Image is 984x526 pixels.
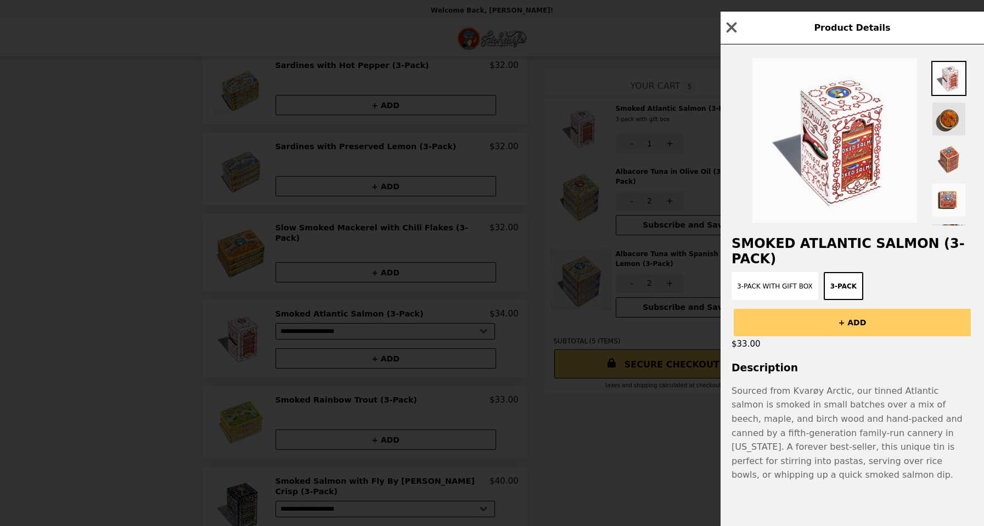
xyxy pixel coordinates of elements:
[931,223,966,258] img: Thumbnail 5
[931,61,966,96] img: Thumbnail 1
[734,309,971,336] button: + ADD
[732,386,963,480] span: Sourced from Kvarøy Arctic, our tinned Atlantic salmon is smoked in small batches over a mix of b...
[824,272,863,300] button: 3-pack
[721,336,984,352] div: $33.00
[752,58,917,223] img: 3-pack
[732,272,818,300] button: 3-pack with gift box
[721,236,984,267] h2: Smoked Atlantic Salmon (3-Pack)
[721,362,984,374] h3: Description
[814,22,890,33] span: Product Details
[931,142,966,177] img: Thumbnail 3
[931,101,966,137] img: Thumbnail 2
[931,183,966,218] img: Thumbnail 4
